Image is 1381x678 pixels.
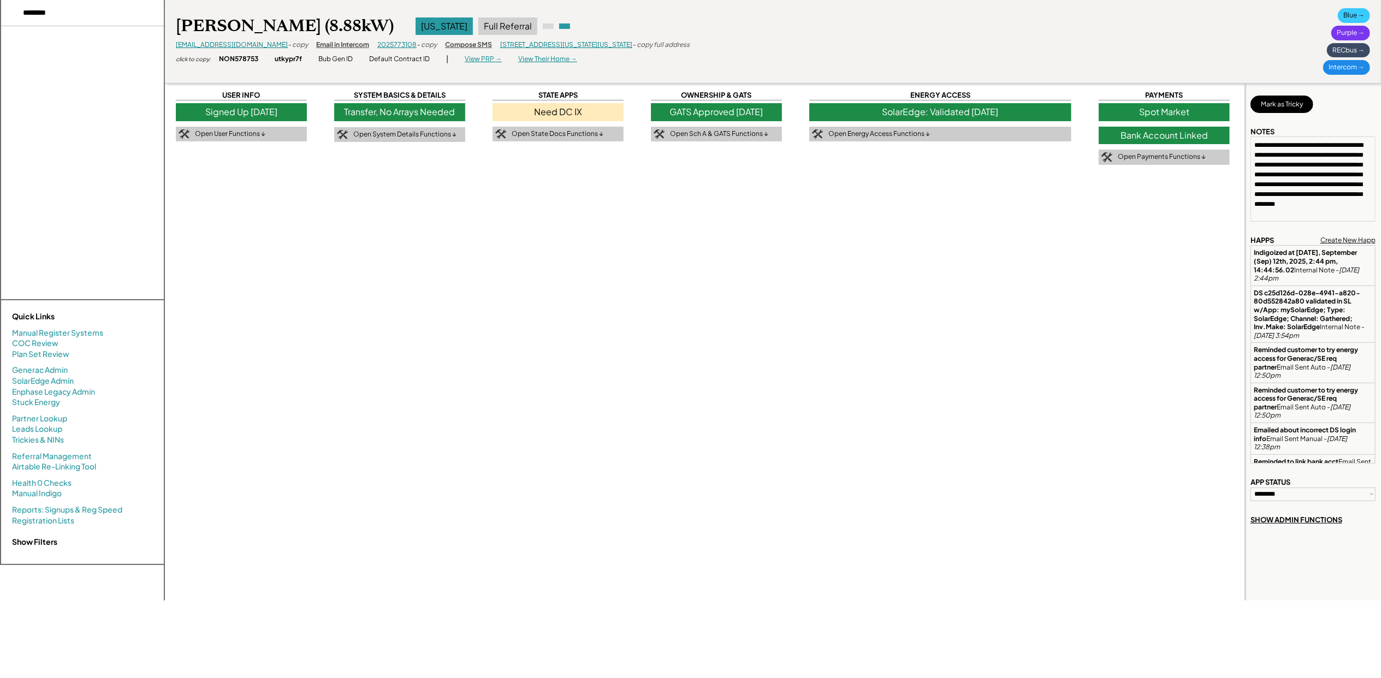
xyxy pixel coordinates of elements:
[316,40,369,50] div: Email in Intercom
[288,40,308,50] div: - copy
[1099,90,1230,100] div: PAYMENTS
[1254,266,1360,283] em: [DATE] 2:44pm
[275,55,302,64] div: utkypr7f
[1254,386,1372,420] div: Email Sent Auto -
[12,504,122,515] a: Reports: Signups & Reg Speed
[369,55,430,64] div: Default Contract ID
[219,55,258,64] div: NON578753
[12,488,62,499] a: Manual Indigo
[12,386,95,397] a: Enphase Legacy Admin
[1254,289,1372,340] div: Internal Note -
[334,103,465,121] div: Transfer, No Arrays Needed
[809,90,1071,100] div: ENERGY ACCESS
[377,40,417,49] a: 2025773108
[500,40,632,49] a: [STREET_ADDRESS][US_STATE][US_STATE]
[12,424,62,435] a: Leads Lookup
[654,129,665,139] img: tool-icon.png
[493,103,624,121] div: Need DC IX
[1254,435,1348,451] em: [DATE] 12:38pm
[1118,152,1206,162] div: Open Payments Functions ↓
[1338,8,1370,23] div: Blue →
[12,365,68,376] a: Generac Admin
[1254,248,1358,273] strong: Indigoized at [DATE], September (Sep) 12th, 2025, 2:44 pm, 14:44:56.02
[416,17,473,35] div: [US_STATE]
[12,349,69,360] a: Plan Set Review
[12,413,67,424] a: Partner Lookup
[12,397,60,408] a: Stuck Energy
[417,40,437,50] div: - copy
[176,40,288,49] a: [EMAIL_ADDRESS][DOMAIN_NAME]
[12,311,121,322] div: Quick Links
[1327,43,1370,58] div: RECbus →
[1250,127,1275,136] div: NOTES
[176,15,394,37] div: [PERSON_NAME] (8.88kW)
[1250,235,1274,245] div: HAPPS
[12,328,103,338] a: Manual Register Systems
[176,90,307,100] div: USER INFO
[12,435,64,445] a: Trickies & NINs
[1250,477,1290,487] div: APP STATUS
[12,537,57,546] strong: Show Filters
[337,130,348,140] img: tool-icon.png
[1254,331,1299,340] em: [DATE] 3:54pm
[518,55,577,64] div: View Their Home →
[632,40,690,50] div: - copy full address
[1254,426,1372,451] div: Email Sent Manual -
[1331,26,1370,40] div: Purple →
[651,90,782,100] div: OWNERSHIP & GATS
[465,55,502,64] div: View PRP →
[12,451,92,462] a: Referral Management
[1254,457,1372,474] div: Email Sent Auto -
[1254,426,1357,443] strong: Emailed about incorrect DS login info
[12,515,74,526] a: Registration Lists
[1323,60,1370,75] div: Intercom →
[651,103,782,121] div: GATS Approved [DATE]
[478,17,537,35] div: Full Referral
[828,129,930,139] div: Open Energy Access Functions ↓
[12,376,74,386] a: SolarEdge Admin
[353,130,457,139] div: Open System Details Functions ↓
[334,90,465,100] div: SYSTEM BASICS & DETAILS
[1099,103,1230,121] div: Spot Market
[809,103,1071,121] div: SolarEdge: Validated [DATE]
[512,129,603,139] div: Open State Docs Functions ↓
[445,40,492,50] div: Compose SMS
[1254,346,1372,379] div: Email Sent Auto -
[1254,457,1338,466] strong: Reminded to link bank acct
[495,129,506,139] img: tool-icon.png
[318,55,353,64] div: Bub Gen ID
[1250,96,1313,113] button: Mark as Tricky
[1254,386,1359,411] strong: Reminded customer to try energy access for Generac/SE req partner
[670,129,768,139] div: Open Sch A & GATS Functions ↓
[1254,363,1352,380] em: [DATE] 12:50pm
[1320,236,1376,245] div: Create New Happ
[176,103,307,121] div: Signed Up [DATE]
[812,129,823,139] img: tool-icon.png
[1254,248,1372,282] div: Internal Note -
[1254,346,1359,371] strong: Reminded customer to try energy access for Generac/SE req partner
[12,478,72,489] a: Health 0 Checks
[12,461,96,472] a: Airtable Re-Linking Tool
[176,55,211,63] div: click to copy:
[1250,515,1342,525] div: SHOW ADMIN FUNCTIONS
[179,129,189,139] img: tool-icon.png
[1099,127,1230,144] div: Bank Account Linked
[1101,152,1112,162] img: tool-icon.png
[1254,289,1360,331] strong: DS c25d126d-028e-4941-a820-80d552842a80 validated in SL w/App: mySolarEdge; Type: SolarEdge; Chan...
[446,53,448,64] div: |
[493,90,624,100] div: STATE APPS
[1254,403,1352,420] em: [DATE] 12:50pm
[195,129,265,139] div: Open User Functions ↓
[12,338,58,349] a: COC Review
